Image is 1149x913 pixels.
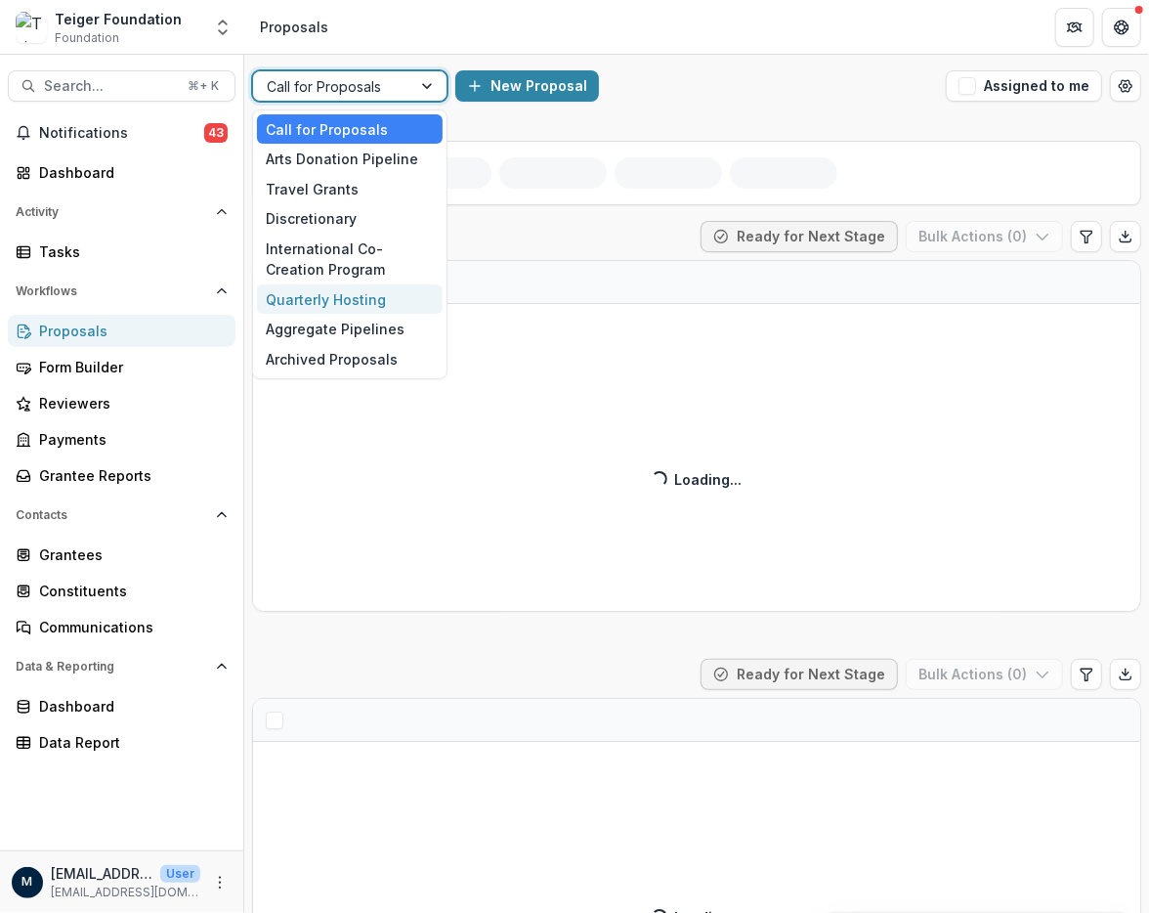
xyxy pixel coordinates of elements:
[44,78,176,95] span: Search...
[51,884,200,901] p: [EMAIL_ADDRESS][DOMAIN_NAME]
[8,236,235,268] a: Tasks
[8,117,235,149] button: Notifications43
[8,500,235,531] button: Open Contacts
[39,241,220,262] div: Tasks
[8,726,235,759] a: Data Report
[1102,8,1141,47] button: Get Help
[39,125,204,142] span: Notifications
[8,459,235,492] a: Grantee Reports
[39,696,220,717] div: Dashboard
[455,70,599,102] button: New Proposal
[55,9,182,29] div: Teiger Foundation
[8,276,235,307] button: Open Workflows
[39,429,220,450] div: Payments
[39,393,220,413] div: Reviewers
[16,12,47,43] img: Teiger Foundation
[160,865,200,883] p: User
[16,508,208,522] span: Contacts
[39,357,220,377] div: Form Builder
[8,611,235,643] a: Communications
[257,314,443,344] div: Aggregate Pipelines
[8,156,235,189] a: Dashboard
[8,351,235,383] a: Form Builder
[8,690,235,722] a: Dashboard
[16,284,208,298] span: Workflows
[39,544,220,565] div: Grantees
[257,344,443,374] div: Archived Proposals
[1055,8,1094,47] button: Partners
[8,575,235,607] a: Constituents
[260,17,328,37] div: Proposals
[257,114,443,145] div: Call for Proposals
[252,13,336,41] nav: breadcrumb
[39,732,220,753] div: Data Report
[8,423,235,456] a: Payments
[1110,70,1141,102] button: Open table manager
[946,70,1102,102] button: Assigned to me
[16,205,208,219] span: Activity
[39,162,220,183] div: Dashboard
[8,651,235,682] button: Open Data & Reporting
[16,660,208,674] span: Data & Reporting
[209,8,236,47] button: Open entity switcher
[8,70,235,102] button: Search...
[257,284,443,315] div: Quarterly Hosting
[204,123,228,143] span: 43
[8,539,235,571] a: Grantees
[257,234,443,284] div: International Co-Creation Program
[39,465,220,486] div: Grantee Reports
[8,196,235,228] button: Open Activity
[257,204,443,235] div: Discretionary
[39,321,220,341] div: Proposals
[257,144,443,174] div: Arts Donation Pipeline
[8,315,235,347] a: Proposals
[208,871,232,894] button: More
[8,387,235,419] a: Reviewers
[257,174,443,204] div: Travel Grants
[184,75,223,97] div: ⌘ + K
[22,876,33,889] div: mpeach@teigerfoundation.org
[39,581,220,601] div: Constituents
[39,617,220,637] div: Communications
[55,29,119,47] span: Foundation
[51,863,152,884] p: [EMAIL_ADDRESS][DOMAIN_NAME]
